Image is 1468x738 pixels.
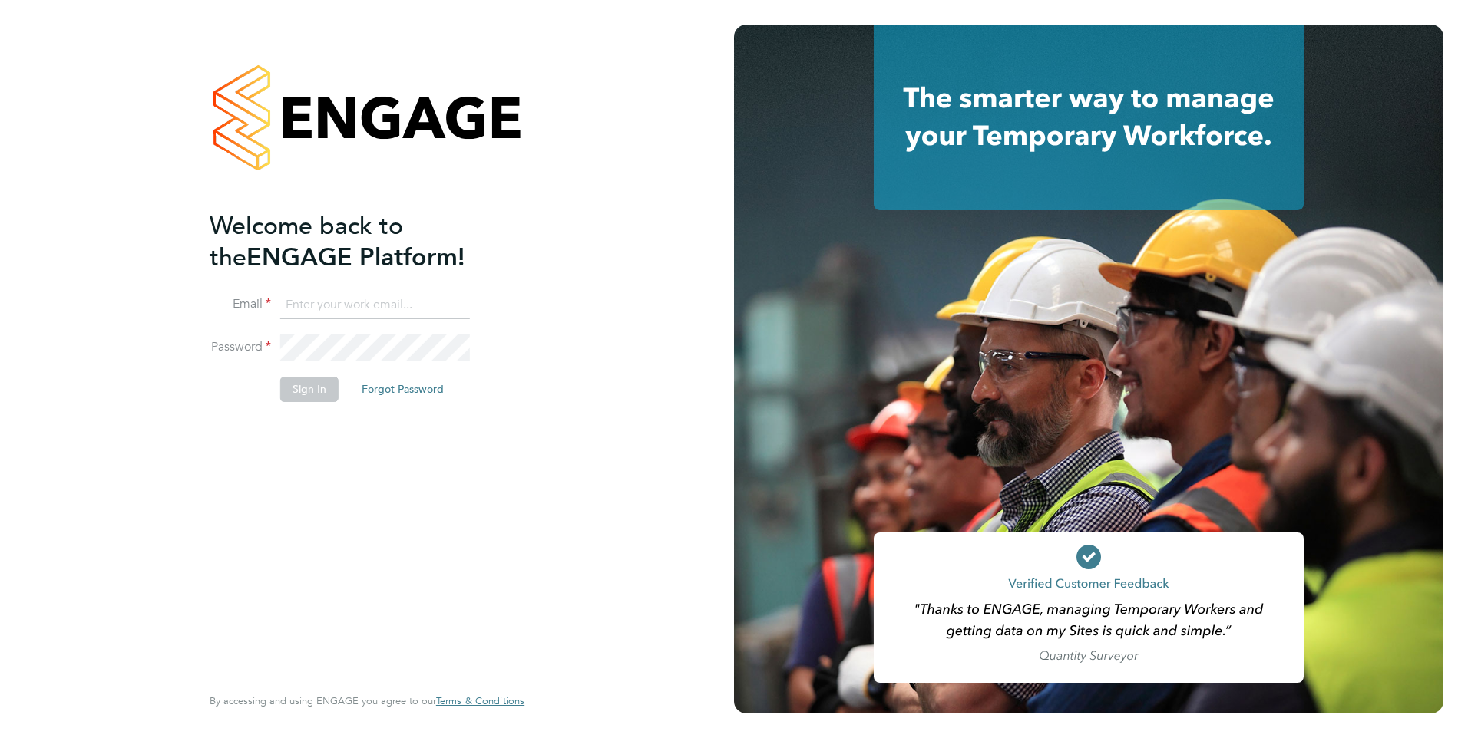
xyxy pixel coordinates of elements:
h2: ENGAGE Platform! [210,210,509,273]
input: Enter your work email... [280,292,470,319]
button: Sign In [280,377,339,401]
span: Welcome back to the [210,211,403,272]
span: By accessing and using ENGAGE you agree to our [210,694,524,707]
a: Terms & Conditions [436,695,524,707]
label: Password [210,339,271,355]
label: Email [210,296,271,312]
button: Forgot Password [349,377,456,401]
